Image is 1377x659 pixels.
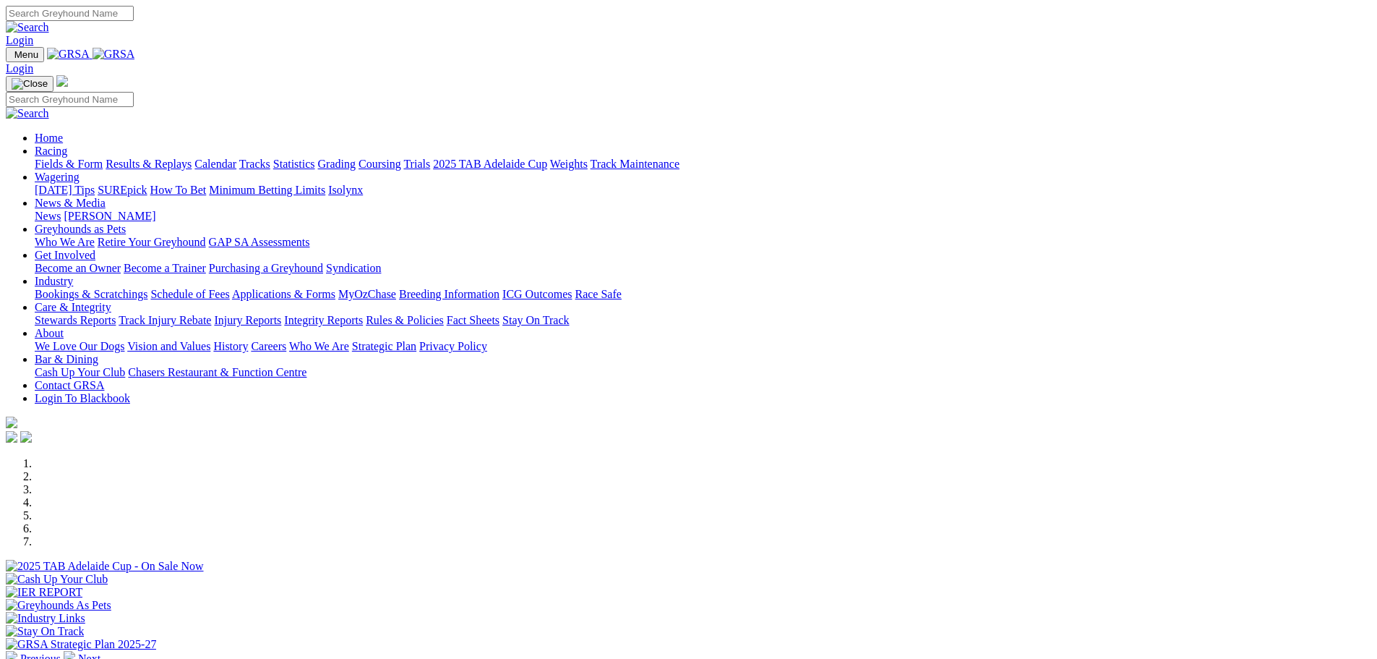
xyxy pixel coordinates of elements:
a: Trials [403,158,430,170]
a: How To Bet [150,184,207,196]
a: Vision and Values [127,340,210,352]
a: Weights [550,158,588,170]
img: GRSA [93,48,135,61]
img: GRSA Strategic Plan 2025-27 [6,638,156,651]
img: GRSA [47,48,90,61]
a: Breeding Information [399,288,499,300]
a: Coursing [359,158,401,170]
a: Fields & Form [35,158,103,170]
a: Race Safe [575,288,621,300]
div: News & Media [35,210,1371,223]
a: Home [35,132,63,144]
a: Chasers Restaurant & Function Centre [128,366,306,378]
img: IER REPORT [6,586,82,599]
a: Cash Up Your Club [35,366,125,378]
a: GAP SA Assessments [209,236,310,248]
a: Tracks [239,158,270,170]
button: Toggle navigation [6,47,44,62]
img: Stay On Track [6,625,84,638]
a: Schedule of Fees [150,288,229,300]
div: Care & Integrity [35,314,1371,327]
a: News [35,210,61,222]
div: Wagering [35,184,1371,197]
img: 2025 TAB Adelaide Cup - On Sale Now [6,560,204,573]
a: Login To Blackbook [35,392,130,404]
a: News & Media [35,197,106,209]
a: Purchasing a Greyhound [209,262,323,274]
a: Greyhounds as Pets [35,223,126,235]
a: Login [6,34,33,46]
a: Retire Your Greyhound [98,236,206,248]
a: ICG Outcomes [502,288,572,300]
a: Injury Reports [214,314,281,326]
a: Fact Sheets [447,314,499,326]
a: Careers [251,340,286,352]
img: Search [6,107,49,120]
img: Close [12,78,48,90]
a: Get Involved [35,249,95,261]
a: Strategic Plan [352,340,416,352]
img: Search [6,21,49,34]
a: Stay On Track [502,314,569,326]
a: Racing [35,145,67,157]
img: facebook.svg [6,431,17,443]
a: Who We Are [289,340,349,352]
img: twitter.svg [20,431,32,443]
span: Menu [14,49,38,60]
a: [DATE] Tips [35,184,95,196]
a: Who We Are [35,236,95,248]
a: History [213,340,248,352]
a: [PERSON_NAME] [64,210,155,222]
div: Racing [35,158,1371,171]
img: Cash Up Your Club [6,573,108,586]
a: We Love Our Dogs [35,340,124,352]
input: Search [6,92,134,107]
a: Login [6,62,33,75]
a: Contact GRSA [35,379,104,391]
a: Rules & Policies [366,314,444,326]
a: SUREpick [98,184,147,196]
div: Greyhounds as Pets [35,236,1371,249]
a: Minimum Betting Limits [209,184,325,196]
input: Search [6,6,134,21]
a: Industry [35,275,73,287]
img: logo-grsa-white.png [56,75,68,87]
a: Integrity Reports [284,314,363,326]
a: Bookings & Scratchings [35,288,147,300]
a: About [35,327,64,339]
a: Wagering [35,171,80,183]
a: Care & Integrity [35,301,111,313]
img: Industry Links [6,612,85,625]
a: Syndication [326,262,381,274]
a: Become a Trainer [124,262,206,274]
a: Calendar [194,158,236,170]
div: Get Involved [35,262,1371,275]
a: Become an Owner [35,262,121,274]
div: Industry [35,288,1371,301]
a: Stewards Reports [35,314,116,326]
a: Statistics [273,158,315,170]
a: Track Maintenance [591,158,679,170]
a: Results & Replays [106,158,192,170]
a: Track Injury Rebate [119,314,211,326]
a: Bar & Dining [35,353,98,365]
a: Privacy Policy [419,340,487,352]
a: 2025 TAB Adelaide Cup [433,158,547,170]
div: Bar & Dining [35,366,1371,379]
a: Isolynx [328,184,363,196]
img: Greyhounds As Pets [6,599,111,612]
img: logo-grsa-white.png [6,417,17,428]
a: MyOzChase [338,288,396,300]
button: Toggle navigation [6,76,53,92]
div: About [35,340,1371,353]
a: Applications & Forms [232,288,335,300]
a: Grading [318,158,356,170]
